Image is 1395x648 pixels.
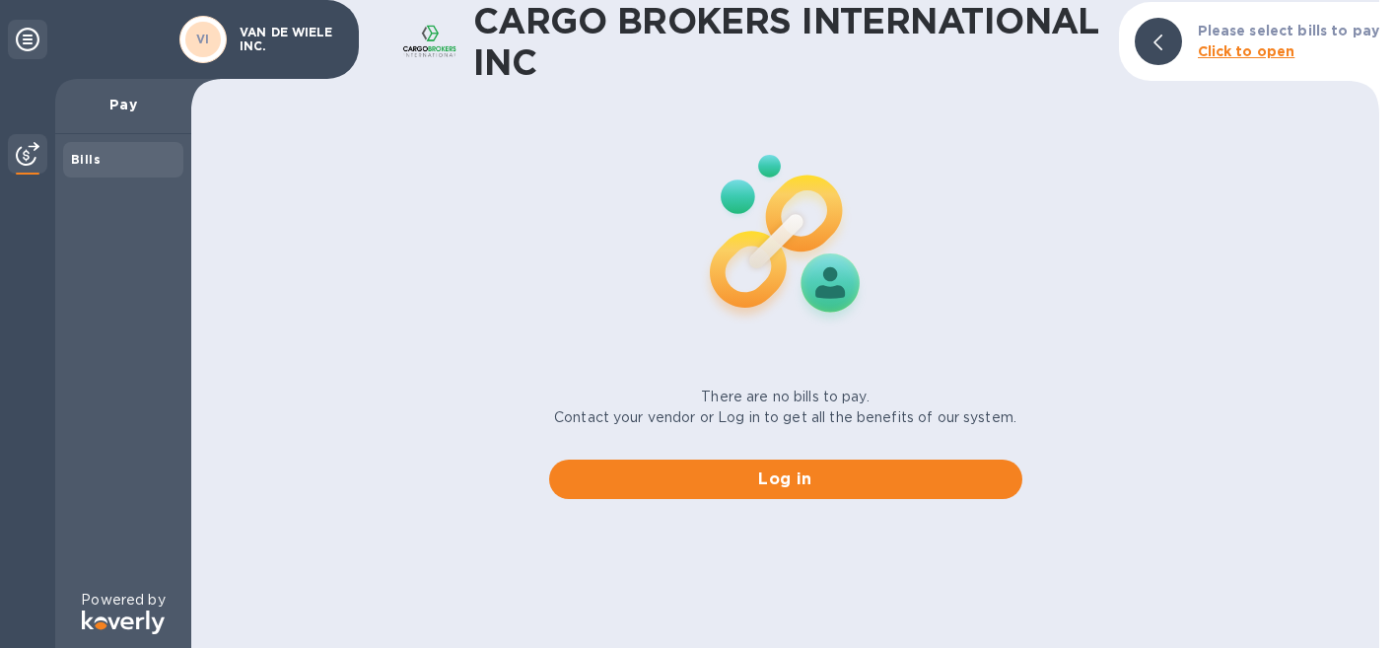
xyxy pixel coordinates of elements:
p: Pay [71,95,175,114]
b: Please select bills to pay [1198,23,1379,38]
b: Click to open [1198,43,1295,59]
p: Powered by [81,590,165,611]
b: Bills [71,152,101,167]
span: Log in [565,468,1007,491]
p: VAN DE WIELE INC. [240,26,338,53]
b: VI [196,32,210,46]
button: Log in [549,460,1022,499]
p: There are no bills to pay. Contact your vendor or Log in to get all the benefits of our system. [554,387,1016,428]
img: Logo [82,611,165,634]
